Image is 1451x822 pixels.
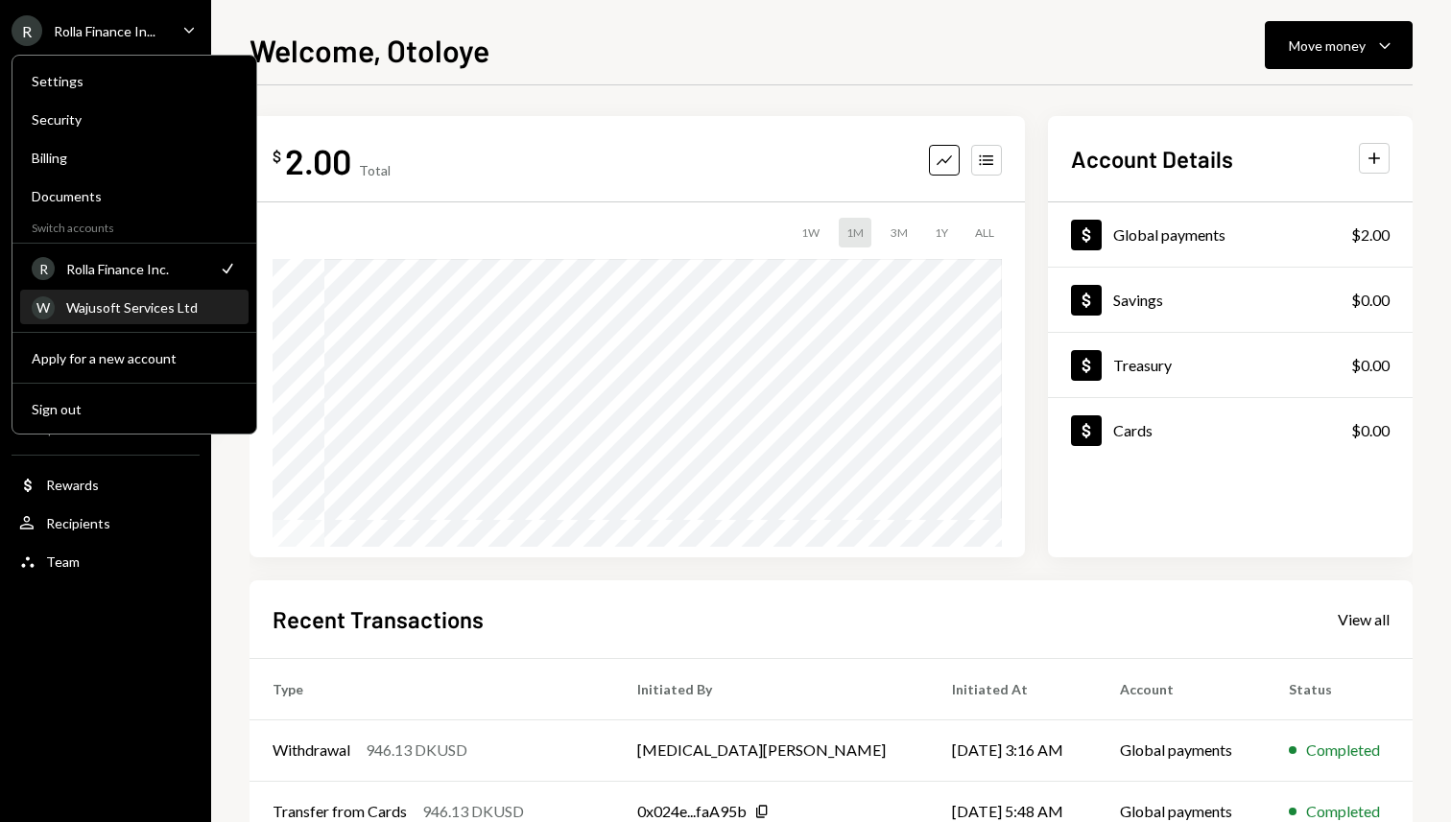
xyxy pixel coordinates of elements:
[929,658,1097,719] th: Initiated At
[929,719,1097,781] td: [DATE] 3:16 AM
[1351,223,1390,247] div: $2.00
[1097,719,1266,781] td: Global payments
[32,188,237,204] div: Documents
[20,102,249,136] a: Security
[273,603,484,635] h2: Recent Transactions
[250,658,614,719] th: Type
[1048,202,1413,267] a: Global payments$2.00
[32,257,55,280] div: R
[1048,333,1413,397] a: Treasury$0.00
[1113,356,1172,374] div: Treasury
[366,739,467,762] div: 946.13 DKUSD
[1113,421,1153,439] div: Cards
[20,341,249,376] button: Apply for a new account
[967,218,1002,247] div: ALL
[46,515,110,531] div: Recipients
[32,150,237,166] div: Billing
[12,217,256,235] div: Switch accounts
[1351,419,1390,442] div: $0.00
[1048,398,1413,462] a: Cards$0.00
[1097,658,1266,719] th: Account
[359,162,391,178] div: Total
[927,218,956,247] div: 1Y
[883,218,916,247] div: 3M
[273,147,281,166] div: $
[12,544,200,578] a: Team
[20,290,249,324] a: WWajusoft Services Ltd
[32,401,237,417] div: Sign out
[1265,21,1413,69] button: Move money
[66,299,237,316] div: Wajusoft Services Ltd
[1338,608,1390,629] a: View all
[12,505,200,540] a: Recipients
[614,658,929,719] th: Initiated By
[20,178,249,213] a: Documents
[66,261,206,277] div: Rolla Finance Inc.
[273,739,350,762] div: Withdrawal
[20,63,249,98] a: Settings
[46,477,99,493] div: Rewards
[250,31,489,69] h1: Welcome, Otoloye
[1351,354,1390,377] div: $0.00
[1266,658,1413,719] th: Status
[20,140,249,175] a: Billing
[54,23,155,39] div: Rolla Finance In...
[1289,35,1366,56] div: Move money
[839,218,871,247] div: 1M
[1113,291,1163,309] div: Savings
[20,392,249,427] button: Sign out
[1351,289,1390,312] div: $0.00
[1306,739,1380,762] div: Completed
[614,719,929,781] td: [MEDICAL_DATA][PERSON_NAME]
[32,73,237,89] div: Settings
[32,350,237,366] div: Apply for a new account
[285,139,351,182] div: 2.00
[1113,225,1225,244] div: Global payments
[12,15,42,46] div: R
[46,553,80,570] div: Team
[32,111,237,128] div: Security
[12,467,200,502] a: Rewards
[1048,268,1413,332] a: Savings$0.00
[1338,610,1390,629] div: View all
[1071,143,1233,175] h2: Account Details
[32,296,55,319] div: W
[794,218,827,247] div: 1W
